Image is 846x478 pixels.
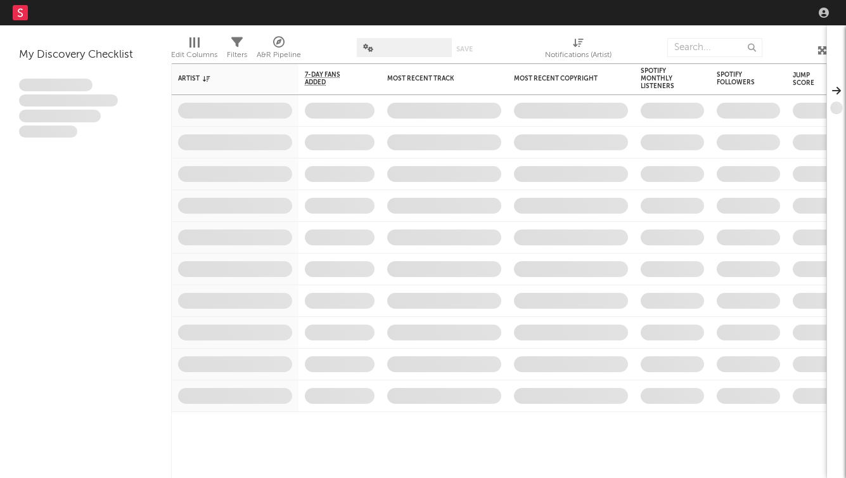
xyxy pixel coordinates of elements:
div: Most Recent Track [387,75,482,82]
div: Notifications (Artist) [545,32,612,68]
div: Jump Score [793,72,824,87]
div: Spotify Followers [717,71,761,86]
span: Integer aliquet in purus et [19,94,118,107]
button: Save [456,46,473,53]
span: Lorem ipsum dolor [19,79,93,91]
div: Edit Columns [171,48,217,63]
div: A&R Pipeline [257,32,301,68]
div: My Discovery Checklist [19,48,152,63]
div: Spotify Monthly Listeners [641,67,685,90]
div: Notifications (Artist) [545,48,612,63]
div: Artist [178,75,273,82]
div: Filters [227,48,247,63]
div: Filters [227,32,247,68]
span: Praesent ac interdum [19,110,101,122]
span: 7-Day Fans Added [305,71,356,86]
span: Aliquam viverra [19,126,77,138]
div: Edit Columns [171,32,217,68]
div: Most Recent Copyright [514,75,609,82]
input: Search... [667,38,762,57]
div: A&R Pipeline [257,48,301,63]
